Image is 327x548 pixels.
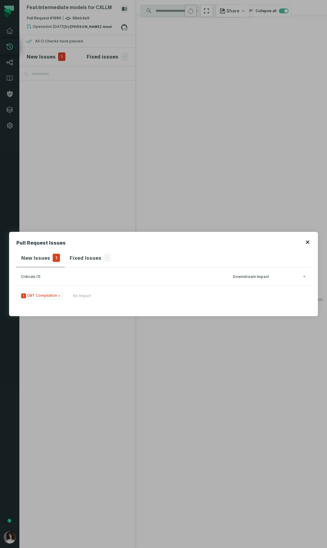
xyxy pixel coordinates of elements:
[233,275,306,279] div: Downstream Impact
[21,275,229,279] div: criticals (1)
[21,293,26,298] span: Severity
[21,254,50,262] h4: New Issues
[16,286,311,305] button: Issue TypeNo Impact
[20,292,62,299] span: Issue Type
[21,275,306,279] button: criticals (1)Downstream Impact
[104,254,111,262] span: -
[16,286,311,309] div: criticals (1)Downstream Impact
[70,254,101,262] h4: Fixed Issues
[16,239,66,249] h2: Pull Request Issues
[73,293,91,298] div: No Impact
[53,254,60,262] span: 1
